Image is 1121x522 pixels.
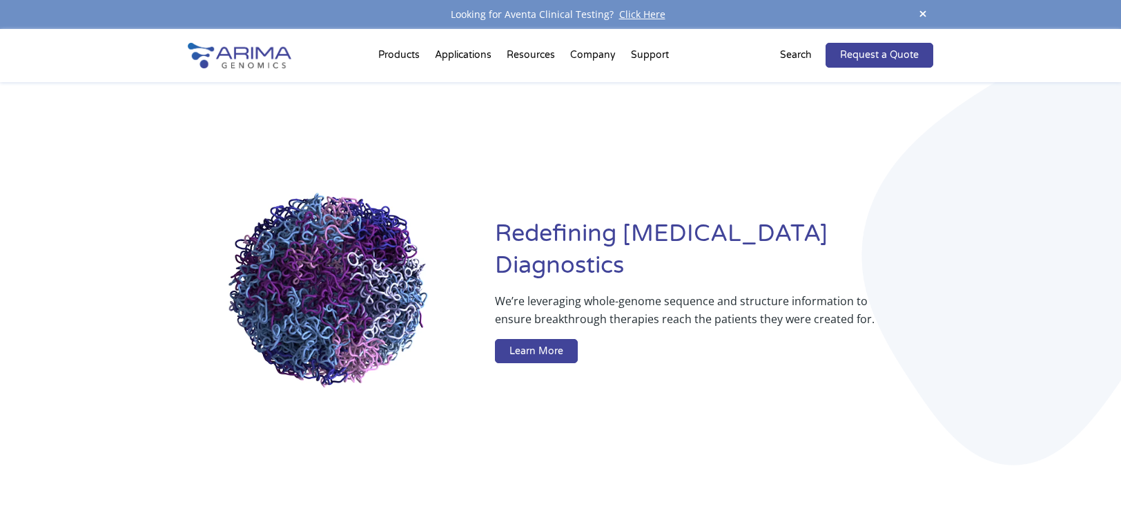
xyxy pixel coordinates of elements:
[495,218,933,292] h1: Redefining [MEDICAL_DATA] Diagnostics
[1052,456,1121,522] iframe: Chat Widget
[188,43,291,68] img: Arima-Genomics-logo
[614,8,671,21] a: Click Here
[495,339,578,364] a: Learn More
[495,292,878,339] p: We’re leveraging whole-genome sequence and structure information to ensure breakthrough therapies...
[826,43,933,68] a: Request a Quote
[780,46,812,64] p: Search
[188,6,933,23] div: Looking for Aventa Clinical Testing?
